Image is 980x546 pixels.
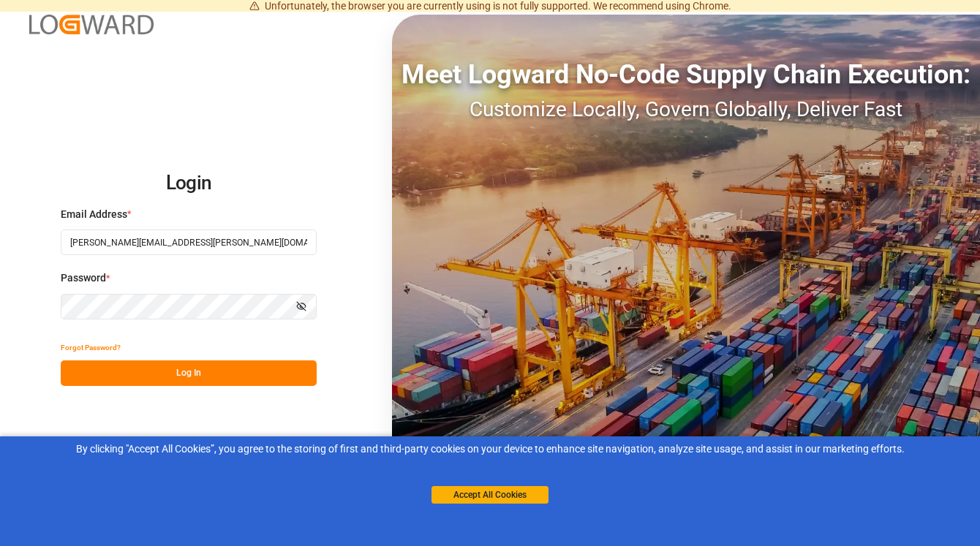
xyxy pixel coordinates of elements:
button: Accept All Cookies [431,486,549,504]
span: Email Address [61,207,127,222]
h2: Login [61,160,317,207]
button: Forgot Password? [61,335,121,360]
img: Logward_new_orange.png [29,15,154,34]
div: Customize Locally, Govern Globally, Deliver Fast [392,94,980,125]
div: Meet Logward No-Code Supply Chain Execution: [392,55,980,94]
input: Enter your email [61,230,317,255]
span: Password [61,270,106,286]
div: By clicking "Accept All Cookies”, you agree to the storing of first and third-party cookies on yo... [10,441,970,457]
button: Log In [61,360,317,386]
